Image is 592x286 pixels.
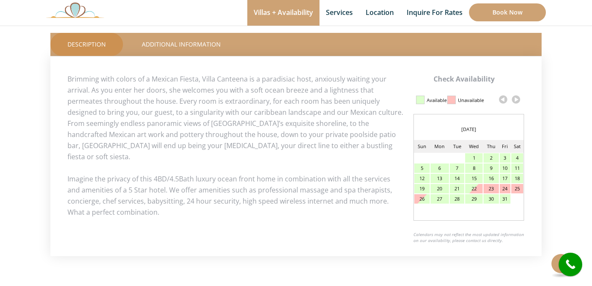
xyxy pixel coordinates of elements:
[458,93,484,108] div: Unavailable
[450,184,464,193] div: 21
[559,253,582,276] a: call
[561,255,580,274] i: call
[450,194,464,204] div: 28
[484,174,499,183] div: 16
[67,73,525,162] p: Brimming with colors of a Mexican Fiesta, Villa Canteena is a paradisiac host, anxiously waiting ...
[50,33,123,56] a: Description
[414,174,430,183] div: 12
[450,163,464,173] div: 7
[500,174,510,183] div: 17
[511,140,524,153] td: Sat
[431,194,449,204] div: 27
[465,140,483,153] td: Wed
[483,140,499,153] td: Thu
[67,173,525,218] p: Imagine the privacy of this 4BD/4.5Bath luxury ocean front home in combination with all the servi...
[465,194,483,204] div: 29
[414,163,430,173] div: 5
[450,174,464,183] div: 14
[484,153,499,163] div: 2
[465,174,483,183] div: 15
[500,153,510,163] div: 3
[465,184,483,193] div: 22
[430,140,449,153] td: Mon
[431,174,449,183] div: 13
[484,194,499,204] div: 30
[414,140,430,153] td: Sun
[469,3,546,21] a: Book Now
[511,184,523,193] div: 25
[484,163,499,173] div: 9
[431,184,449,193] div: 20
[465,163,483,173] div: 8
[465,153,483,163] div: 1
[511,153,523,163] div: 4
[500,163,510,173] div: 10
[500,184,510,193] div: 24
[46,2,104,18] img: Awesome Logo
[414,194,430,204] div: 26
[499,140,510,153] td: Fri
[427,93,447,108] div: Available
[414,123,524,136] div: [DATE]
[484,184,499,193] div: 23
[511,174,523,183] div: 18
[125,33,238,56] a: Additional Information
[449,140,465,153] td: Tue
[431,163,449,173] div: 6
[500,194,510,204] div: 31
[414,184,430,193] div: 19
[511,163,523,173] div: 11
